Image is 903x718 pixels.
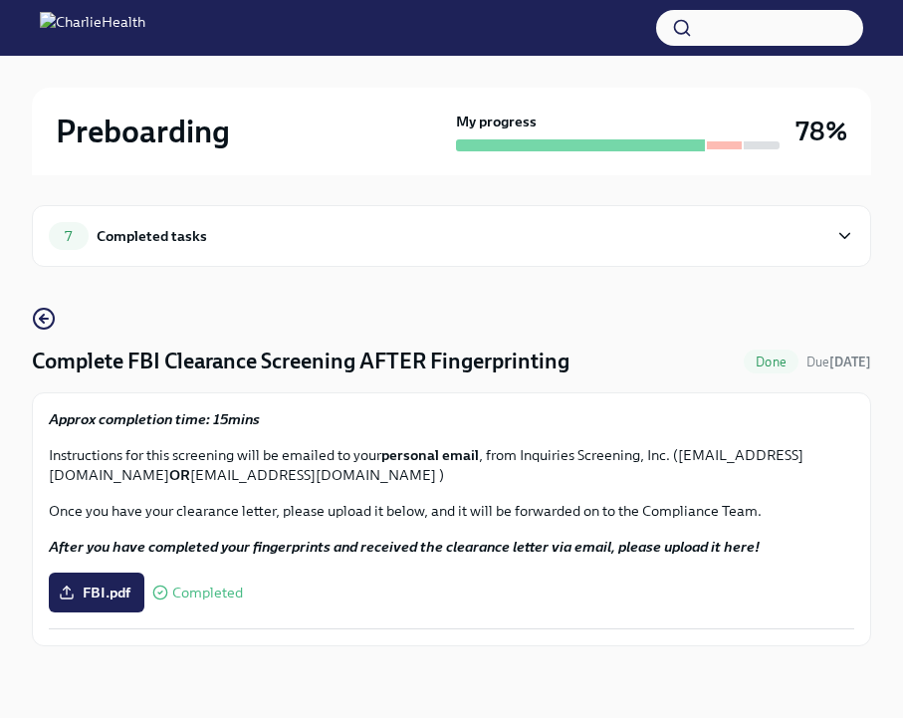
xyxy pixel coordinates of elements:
[97,225,207,247] div: Completed tasks
[381,446,479,464] strong: personal email
[49,538,760,556] strong: After you have completed your fingerprints and received the clearance letter via email, please up...
[53,229,84,244] span: 7
[32,347,569,376] h4: Complete FBI Clearance Screening AFTER Fingerprinting
[49,501,854,521] p: Once you have your clearance letter, please upload it below, and it will be forwarded on to the C...
[456,112,537,131] strong: My progress
[56,112,230,151] h2: Preboarding
[744,355,798,369] span: Done
[806,355,871,369] span: Due
[40,12,145,44] img: CharlieHealth
[49,410,260,428] strong: Approx completion time: 15mins
[169,466,190,484] strong: OR
[49,573,144,612] label: FBI.pdf
[49,445,854,485] p: Instructions for this screening will be emailed to your , from Inquiries Screening, Inc. ([EMAIL_...
[172,586,243,600] span: Completed
[806,353,871,371] span: August 28th, 2025 09:00
[829,355,871,369] strong: [DATE]
[795,114,847,149] h3: 78%
[63,583,130,602] span: FBI.pdf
